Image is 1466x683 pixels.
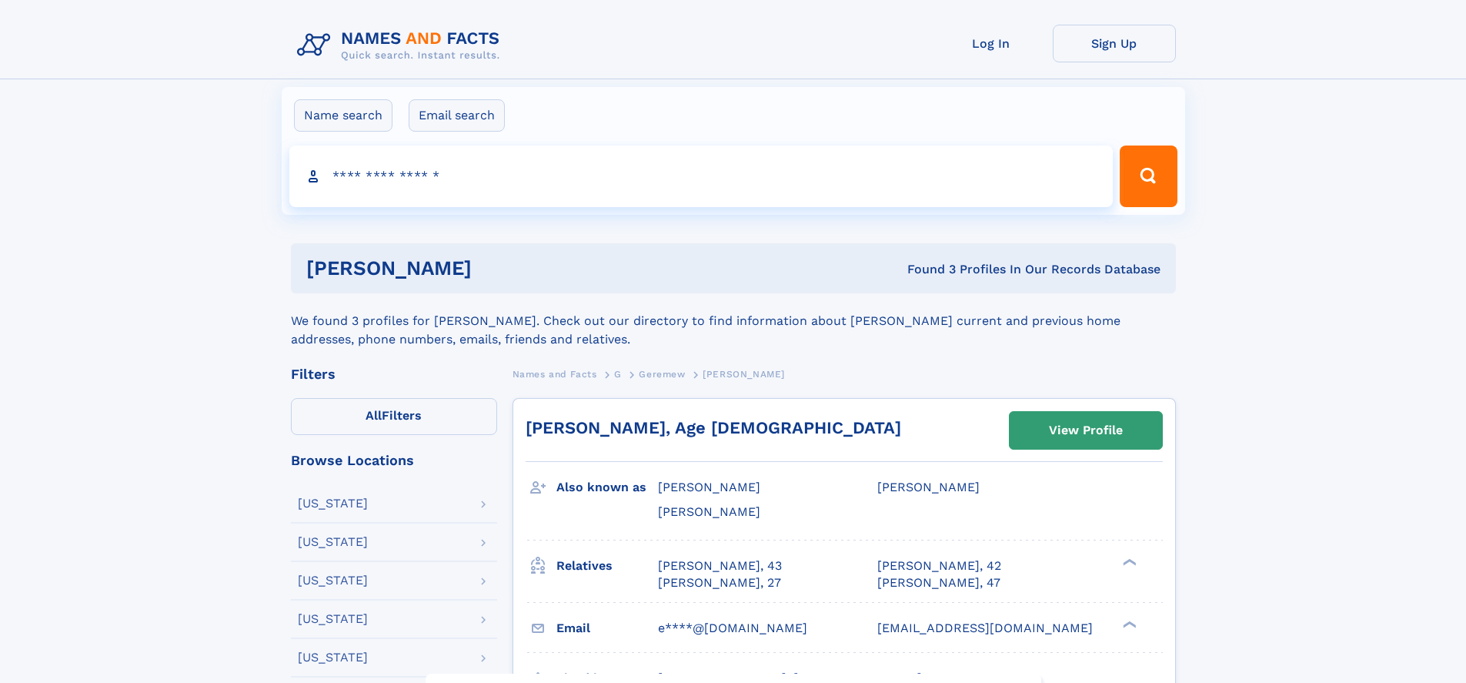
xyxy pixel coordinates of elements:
a: [PERSON_NAME], 42 [877,557,1001,574]
a: [PERSON_NAME], 27 [658,574,781,591]
div: [US_STATE] [298,497,368,510]
a: Sign Up [1053,25,1176,62]
a: G [614,364,622,383]
span: All [366,408,382,423]
div: Found 3 Profiles In Our Records Database [690,261,1160,278]
span: [EMAIL_ADDRESS][DOMAIN_NAME] [877,621,1093,635]
a: Log In [930,25,1053,62]
span: G [614,369,622,380]
a: Geremew [639,364,685,383]
label: Email search [409,99,505,132]
a: [PERSON_NAME], Age [DEMOGRAPHIC_DATA] [526,418,901,437]
a: View Profile [1010,412,1162,449]
div: Filters [291,367,497,381]
span: [PERSON_NAME] [658,504,760,519]
label: Name search [294,99,392,132]
span: [PERSON_NAME] [703,369,785,380]
input: search input [289,146,1114,207]
span: Geremew [639,369,685,380]
div: [US_STATE] [298,536,368,548]
a: Names and Facts [513,364,597,383]
a: [PERSON_NAME], 43 [658,557,782,574]
div: ❯ [1119,619,1137,629]
div: ❯ [1119,557,1137,567]
span: [PERSON_NAME] [877,480,980,494]
h3: Email [556,615,658,641]
img: Logo Names and Facts [291,25,513,66]
div: View Profile [1049,413,1123,448]
div: [US_STATE] [298,574,368,587]
h1: [PERSON_NAME] [306,259,690,278]
div: Browse Locations [291,454,497,467]
h3: Also known as [556,474,658,501]
div: [US_STATE] [298,651,368,664]
div: [US_STATE] [298,613,368,625]
div: We found 3 profiles for [PERSON_NAME]. Check out our directory to find information about [PERSON_... [291,293,1176,349]
label: Filters [291,398,497,435]
a: [PERSON_NAME], 47 [877,574,1000,591]
button: Search Button [1120,146,1177,207]
span: [PERSON_NAME] [658,480,760,494]
h3: Relatives [556,553,658,579]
